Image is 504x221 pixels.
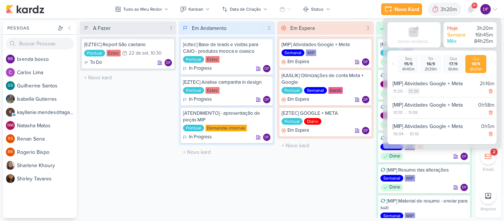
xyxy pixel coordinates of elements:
[444,61,462,67] div: 17/9
[263,65,270,72] div: Diego Freitas
[447,38,469,45] div: Mês
[389,153,400,160] p: Done
[6,68,15,77] img: Carlos Lima
[6,134,15,143] div: Renan Sena
[380,112,401,119] div: Mensal
[6,94,15,103] img: Isabella Gutierres
[380,198,468,211] div: [MIP] Material de resumo - enviar para suzi
[381,3,422,15] button: Novo Kard
[380,104,468,111] div: [KASLIK] Envio de Nfs Google e Meta
[8,57,13,61] p: bb
[17,55,77,63] div: b r e n d a b o s s o
[473,3,477,8] span: 9+
[180,147,274,158] input: + Novo kard
[380,167,468,173] div: [MIP] Resumo das alterações
[380,49,401,56] div: Pontual
[393,109,403,116] div: 10:10
[183,87,204,94] div: Pontual
[493,149,495,155] div: 2
[17,95,77,103] div: I s a b e l l a G u t i e r r e s
[84,50,105,56] div: Pontual
[183,110,271,123] div: [ATENDIMENTO] - apresentação de peças MIP
[363,98,368,102] p: DF
[380,135,468,142] div: [MIP] MATERIAL REPORT
[17,135,77,143] div: R e n a n S e n a
[447,25,469,32] div: Hoje
[282,110,369,117] div: [EZTEC] GOOGLE + META
[363,61,368,64] p: DF
[6,25,56,31] div: Pessoas
[7,124,14,128] p: NM
[282,87,303,94] div: Pontual
[265,67,269,71] p: DF
[17,69,77,76] div: C a r l o s L i m a
[422,56,440,61] div: Ter
[399,61,417,67] div: 15/9
[263,96,270,103] div: Responsável: Diego Freitas
[206,87,220,94] div: Eztec
[403,109,408,116] div: -
[480,4,491,14] div: Diego Freitas
[399,56,417,61] div: Seg
[282,118,303,125] div: Pontual
[460,153,468,160] div: Responsável: Diego Freitas
[409,131,420,137] div: 10:10
[206,125,247,131] div: Demandas internas
[471,25,493,32] div: 3h20m
[206,56,220,63] div: Eztec
[17,108,77,116] div: k a y l l a n i e . m e n d e s @ t a g a w a - m a i l . c o m . b r
[393,88,403,94] div: 11:20
[282,49,304,56] div: Semanal
[290,24,315,32] div: Em Espera
[398,39,430,44] div: Sessão desligada...
[9,110,11,114] p: k
[282,58,309,66] div: Em Espera
[405,213,415,219] div: MIP
[405,175,415,182] div: MIP
[6,81,15,90] div: Guilherme Santos
[84,59,102,66] div: To Do
[265,24,273,32] div: 3
[380,213,403,219] div: Semanal
[389,184,400,191] p: Done
[363,129,368,133] p: DF
[481,122,494,130] div: 0h5m
[282,72,369,86] div: [KASLIK] Otimizações de conta Meta + Google
[447,32,469,38] div: Semana
[263,134,270,141] div: Diego Freitas
[362,58,369,66] div: Diego Freitas
[287,127,309,134] p: Em Espera
[304,87,327,94] div: Semanal
[183,41,271,55] div: [eztec] Base de leads e visitas para CAIO - produtos mooca e osasco
[467,67,485,72] div: 3h20m
[6,38,74,49] input: Buscar Pessoas
[167,24,175,32] div: 1
[17,148,77,156] div: R o g e r i o B i s p o
[282,127,309,134] div: Em Espera
[263,134,270,141] div: Responsável: Diego Freitas
[467,61,485,67] div: 18/9
[483,166,494,173] p: Email
[287,96,309,103] p: Em Espera
[183,96,212,103] div: In Progress
[90,59,102,66] p: To Do
[460,184,468,191] div: Diego Freitas
[183,56,204,63] div: Pontual
[148,51,162,56] div: , 10:30
[84,41,172,48] div: [EZTEC] Report São caetano
[380,175,403,182] div: Semanal
[393,101,475,109] div: [MIP] Atividades Google + Meta
[165,59,172,66] div: Responsável: Diego Freitas
[265,98,269,102] p: DF
[263,96,270,103] div: Diego Freitas
[8,84,13,88] p: GS
[306,49,316,56] div: MIP
[460,184,468,191] div: Responsável: Diego Freitas
[380,153,403,160] div: Done
[6,161,15,170] img: Sharlene Khoury
[17,82,77,90] div: G u i l h e r m e S a n t o s
[393,80,477,87] div: [MIP] Atividades Google + Meta
[17,162,77,169] div: S h a r l e n e K h o u r y
[393,122,478,130] div: [MIP] Atividades Google + Meta
[81,72,175,83] input: + Novo kard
